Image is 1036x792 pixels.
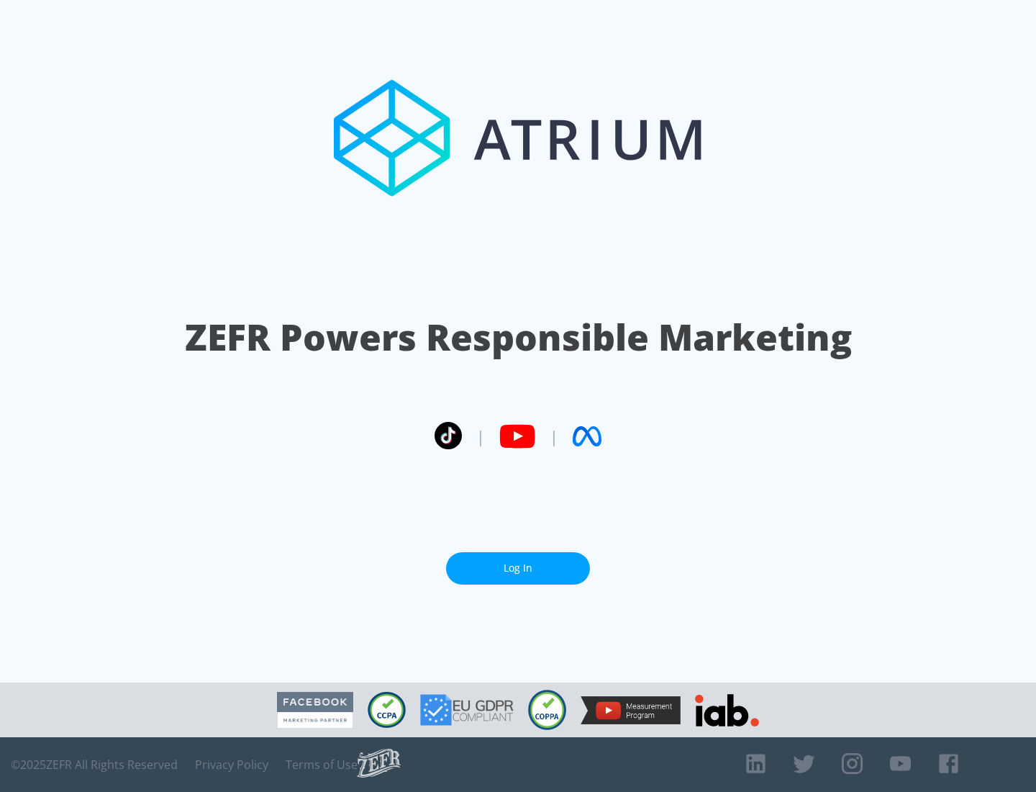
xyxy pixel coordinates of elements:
h1: ZEFR Powers Responsible Marketing [185,312,852,362]
img: IAB [695,694,759,726]
a: Terms of Use [286,757,358,772]
a: Privacy Policy [195,757,268,772]
a: Log In [446,552,590,585]
img: Facebook Marketing Partner [277,692,353,729]
span: © 2025 ZEFR All Rights Reserved [11,757,178,772]
img: YouTube Measurement Program [581,696,681,724]
span: | [550,426,558,447]
span: | [476,426,485,447]
img: CCPA Compliant [368,692,406,728]
img: GDPR Compliant [420,694,514,726]
img: COPPA Compliant [528,690,566,730]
